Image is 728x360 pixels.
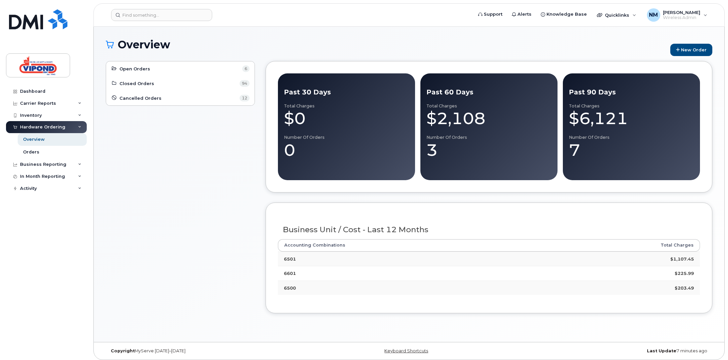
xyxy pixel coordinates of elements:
[384,348,428,353] a: Keyboard Shortcuts
[111,65,250,73] a: Open Orders 6
[240,80,250,87] span: 94
[426,87,552,97] div: Past 60 Days
[119,95,161,101] span: Cancelled Orders
[106,39,667,50] h1: Overview
[426,103,552,109] div: Total Charges
[670,44,712,56] a: New Order
[569,103,694,109] div: Total Charges
[111,348,135,353] strong: Copyright
[426,140,552,160] div: 3
[426,135,552,140] div: Number of Orders
[647,348,676,353] strong: Last Update
[242,65,250,72] span: 6
[119,80,154,87] span: Closed Orders
[284,87,409,97] div: Past 30 Days
[510,348,712,354] div: 7 minutes ago
[284,285,296,291] strong: 6500
[284,103,409,109] div: Total Charges
[240,95,250,101] span: 12
[284,271,296,276] strong: 6601
[675,271,694,276] strong: $225.99
[106,348,308,354] div: MyServe [DATE]–[DATE]
[675,285,694,291] strong: $203.49
[569,135,694,140] div: Number of Orders
[426,108,552,128] div: $2,108
[278,239,539,251] th: Accounting Combinations
[284,108,409,128] div: $0
[284,135,409,140] div: Number of Orders
[283,226,695,234] h3: Business Unit / Cost - Last 12 Months
[111,94,250,102] a: Cancelled Orders 12
[284,256,296,262] strong: 6501
[284,140,409,160] div: 0
[569,140,694,160] div: 7
[119,66,150,72] span: Open Orders
[111,79,250,87] a: Closed Orders 94
[670,256,694,262] strong: $1,107.45
[539,239,700,251] th: Total Charges
[569,87,694,97] div: Past 90 Days
[569,108,694,128] div: $6,121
